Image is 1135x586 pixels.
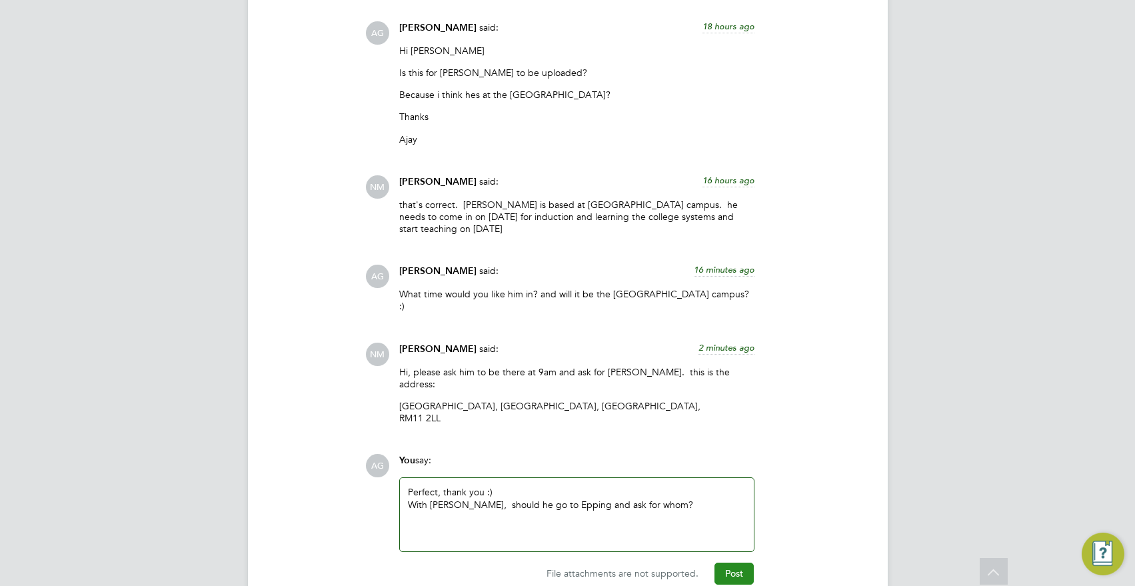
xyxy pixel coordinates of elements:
span: said: [479,21,499,33]
span: said: [479,265,499,277]
span: 16 minutes ago [694,264,754,275]
span: 18 hours ago [702,21,754,32]
div: With [PERSON_NAME], should he go to Epping and ask for whom? [408,499,746,511]
span: said: [479,175,499,187]
span: AG [366,21,389,45]
p: Ajay [399,133,754,145]
p: Because i think hes at the [GEOGRAPHIC_DATA]? [399,89,754,101]
span: AG [366,265,389,288]
span: [PERSON_NAME] [399,22,477,33]
div: Perfect, thank you :) [408,486,746,543]
span: [PERSON_NAME] [399,176,477,187]
p: What time would you like him in? and will it be the [GEOGRAPHIC_DATA] campus? :) [399,288,754,312]
p: Thanks [399,111,754,123]
span: You [399,455,415,466]
p: Hi, please ask him to be there at 9am and ask for [PERSON_NAME]. this is the address: [399,366,754,390]
span: AG [366,454,389,477]
span: 2 minutes ago [698,342,754,353]
button: Engage Resource Center [1082,533,1124,575]
button: Post [714,563,754,584]
span: NM [366,175,389,199]
div: say: [399,454,754,477]
p: Hi [PERSON_NAME] [399,45,754,57]
span: said: [479,343,499,355]
p: [GEOGRAPHIC_DATA], [GEOGRAPHIC_DATA], [GEOGRAPHIC_DATA], RM11 2LL [399,400,754,424]
span: 16 hours ago [702,175,754,186]
span: [PERSON_NAME] [399,265,477,277]
span: File attachments are not supported. [547,567,698,579]
p: Is this for [PERSON_NAME] to be uploaded? [399,67,754,79]
p: that's correct. [PERSON_NAME] is based at [GEOGRAPHIC_DATA] campus. he needs to come in on [DATE]... [399,199,754,235]
span: [PERSON_NAME] [399,343,477,355]
span: NM [366,343,389,366]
